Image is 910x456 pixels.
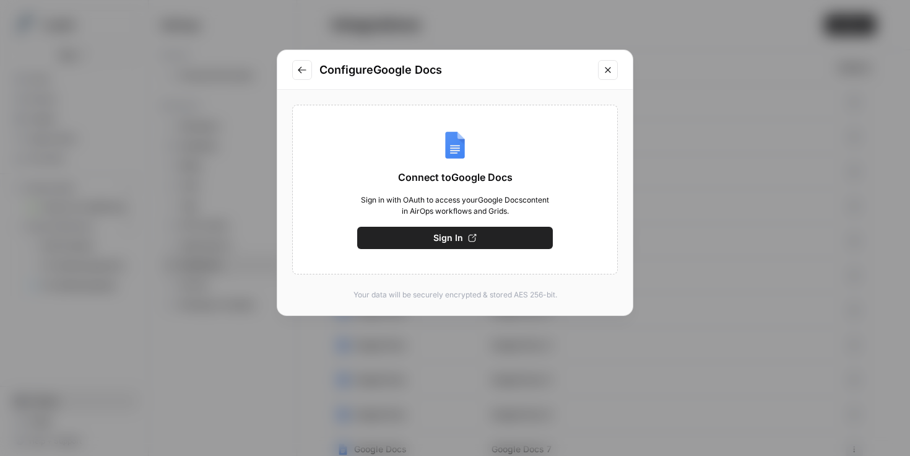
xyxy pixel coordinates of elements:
h2: Configure Google Docs [319,61,591,79]
button: Close modal [598,60,618,80]
span: Sign In [433,232,463,244]
p: Your data will be securely encrypted & stored AES 256-bit. [292,289,618,300]
span: Sign in with OAuth to access your Google Docs content in AirOps workflows and Grids. [357,195,553,217]
button: Sign In [357,227,553,249]
img: Google Docs [440,130,470,160]
button: Go to previous step [292,60,312,80]
span: Connect to Google Docs [398,170,513,185]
